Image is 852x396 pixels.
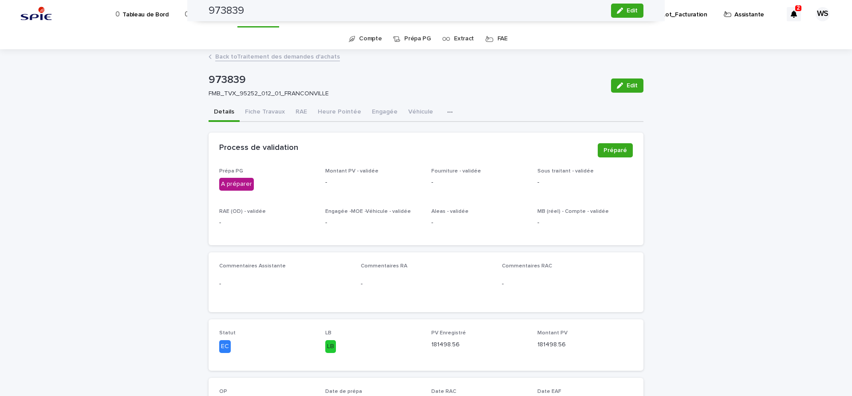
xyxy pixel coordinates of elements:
[431,340,527,349] p: 181498.56
[219,389,227,394] span: OP
[627,82,638,89] span: Edit
[497,28,508,49] a: FAE
[431,178,527,187] p: -
[537,218,633,227] p: -
[209,74,604,86] p: 973839
[18,5,55,23] img: svstPd6MQfCT1uX1QGkG
[219,279,350,289] p: -
[502,279,633,289] p: -
[403,103,438,122] button: Véhicule
[611,78,643,93] button: Edit
[312,103,367,122] button: Heure Pointée
[219,209,266,214] span: RAE (OD) - validée
[787,7,801,21] div: 2
[361,263,407,269] span: Commentaires RA
[431,330,466,336] span: PV Enregistré
[537,178,633,187] p: -
[325,389,362,394] span: Date de prépa
[325,330,331,336] span: LB
[219,330,236,336] span: Statut
[816,7,830,21] div: WS
[219,143,298,153] h2: Process de validation
[797,5,800,11] p: 2
[537,169,594,174] span: Sous traitant - validée
[325,209,411,214] span: Engagée -MOE -Véhicule - validée
[537,330,568,336] span: Montant PV
[537,340,633,349] p: 181498.56
[404,28,431,49] a: Prépa PG
[359,28,382,49] a: Compte
[454,28,474,49] a: Extract
[240,103,290,122] button: Fiche Travaux
[431,169,481,174] span: Fourniture - validée
[209,103,240,122] button: Details
[325,178,421,187] p: -
[431,218,527,227] p: -
[219,169,243,174] span: Prépa PG
[598,143,633,157] button: Préparé
[431,389,456,394] span: Date RAC
[367,103,403,122] button: Engagée
[290,103,312,122] button: RAE
[431,209,469,214] span: Aleas - validée
[209,90,600,98] p: FMB_TVX_95252_012_01_FRANCONVILLE
[219,263,286,269] span: Commentaires Assistante
[219,340,231,353] div: EC
[219,218,315,227] p: -
[603,146,627,155] span: Préparé
[325,169,379,174] span: Montant PV - validée
[361,279,492,289] p: -
[502,263,552,269] span: Commentaires RAC
[537,209,609,214] span: MB (réel) - Compte - validée
[325,340,336,353] div: LB
[215,51,340,61] a: Back toTraitement des demandes d'achats
[537,389,561,394] span: Date EAF
[325,218,421,227] p: -
[219,178,254,191] div: A préparer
